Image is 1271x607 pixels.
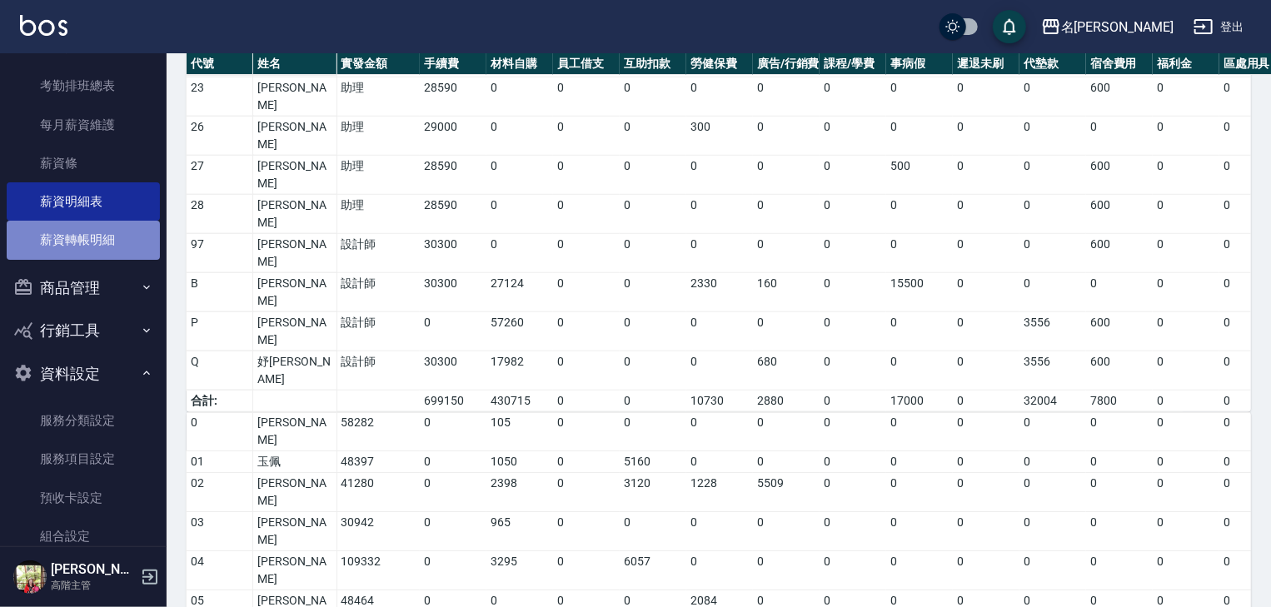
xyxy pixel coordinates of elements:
[486,156,553,195] td: 0
[620,473,686,512] td: 3120
[253,473,336,512] td: [PERSON_NAME]
[420,412,486,451] td: 0
[1086,512,1153,551] td: 0
[820,195,886,234] td: 0
[886,117,953,156] td: 0
[420,351,486,391] td: 30300
[1153,195,1219,234] td: 0
[253,451,336,473] td: 玉佩
[953,156,1019,195] td: 0
[1086,451,1153,473] td: 0
[953,551,1019,590] td: 0
[486,77,553,117] td: 0
[187,312,253,351] td: P
[336,473,420,512] td: 41280
[753,234,820,273] td: 0
[187,451,253,473] td: 01
[1019,53,1086,75] th: 代墊款
[253,195,336,234] td: [PERSON_NAME]
[620,53,686,75] th: 互助扣款
[686,195,753,234] td: 0
[753,156,820,195] td: 0
[336,451,420,473] td: 48397
[1086,195,1153,234] td: 600
[420,234,486,273] td: 30300
[336,551,420,590] td: 109332
[253,53,336,75] th: 姓名
[336,53,420,75] th: 實發金額
[1086,551,1153,590] td: 0
[7,352,160,396] button: 資料設定
[253,351,336,391] td: 妤[PERSON_NAME]
[686,156,753,195] td: 0
[886,451,953,473] td: 0
[820,117,886,156] td: 0
[820,53,886,75] th: 課程/學費
[886,391,953,412] td: 17000
[686,412,753,451] td: 0
[620,156,686,195] td: 0
[187,77,253,117] td: 23
[7,440,160,478] a: 服務項目設定
[7,221,160,259] a: 薪資轉帳明細
[820,512,886,551] td: 0
[953,512,1019,551] td: 0
[753,273,820,312] td: 160
[886,351,953,391] td: 0
[7,144,160,182] a: 薪資條
[486,351,553,391] td: 17982
[553,156,620,195] td: 0
[886,512,953,551] td: 0
[1086,273,1153,312] td: 0
[820,412,886,451] td: 0
[953,391,1019,412] td: 0
[486,512,553,551] td: 965
[1019,391,1086,412] td: 32004
[686,117,753,156] td: 300
[886,77,953,117] td: 0
[1153,473,1219,512] td: 0
[620,234,686,273] td: 0
[820,234,886,273] td: 0
[253,273,336,312] td: [PERSON_NAME]
[1019,473,1086,512] td: 0
[753,117,820,156] td: 0
[1153,512,1219,551] td: 0
[553,117,620,156] td: 0
[1153,351,1219,391] td: 0
[7,309,160,352] button: 行銷工具
[1086,156,1153,195] td: 600
[620,451,686,473] td: 5160
[553,53,620,75] th: 員工借支
[753,351,820,391] td: 680
[1061,17,1174,37] div: 名[PERSON_NAME]
[753,451,820,473] td: 0
[420,391,486,412] td: 699150
[1086,117,1153,156] td: 0
[187,391,253,412] td: 合計:
[553,312,620,351] td: 0
[420,451,486,473] td: 0
[1019,273,1086,312] td: 0
[686,391,753,412] td: 10730
[753,391,820,412] td: 2880
[620,117,686,156] td: 0
[953,451,1019,473] td: 0
[620,551,686,590] td: 6057
[336,195,420,234] td: 助理
[953,351,1019,391] td: 0
[886,412,953,451] td: 0
[486,412,553,451] td: 105
[420,473,486,512] td: 0
[1019,451,1086,473] td: 0
[953,53,1019,75] th: 遲退未刷
[336,234,420,273] td: 設計師
[7,182,160,221] a: 薪資明細表
[686,351,753,391] td: 0
[1153,551,1219,590] td: 0
[1034,10,1180,44] button: 名[PERSON_NAME]
[886,234,953,273] td: 0
[553,234,620,273] td: 0
[187,273,253,312] td: B
[420,117,486,156] td: 29000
